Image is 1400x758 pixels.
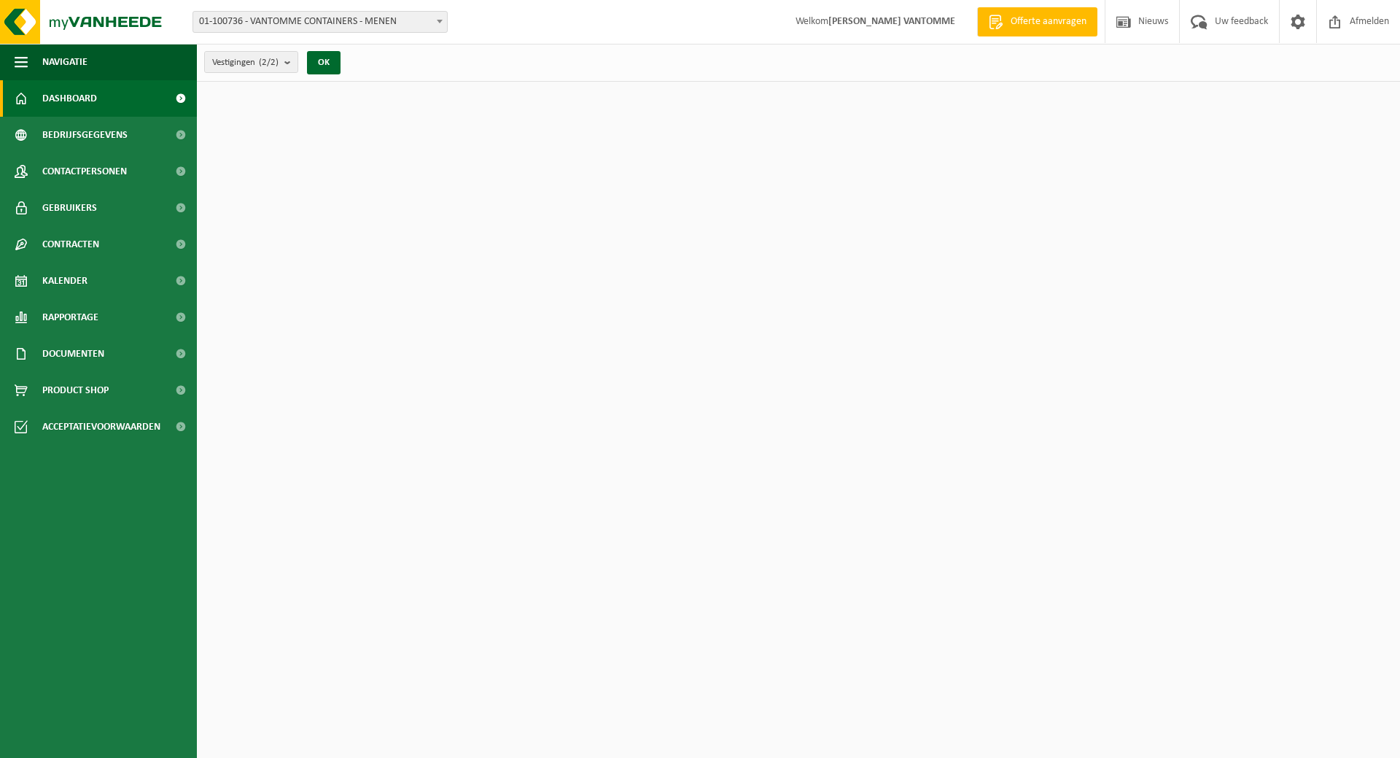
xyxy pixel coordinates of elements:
[42,299,98,336] span: Rapportage
[42,372,109,409] span: Product Shop
[42,153,127,190] span: Contactpersonen
[42,44,87,80] span: Navigatie
[193,12,447,32] span: 01-100736 - VANTOMME CONTAINERS - MENEN
[42,336,104,372] span: Documenten
[42,226,99,263] span: Contracten
[42,80,97,117] span: Dashboard
[977,7,1097,36] a: Offerte aanvragen
[42,263,87,299] span: Kalender
[42,409,160,445] span: Acceptatievoorwaarden
[192,11,448,33] span: 01-100736 - VANTOMME CONTAINERS - MENEN
[42,190,97,226] span: Gebruikers
[42,117,128,153] span: Bedrijfsgegevens
[259,58,279,67] count: (2/2)
[828,16,955,27] strong: [PERSON_NAME] VANTOMME
[204,51,298,73] button: Vestigingen(2/2)
[307,51,341,74] button: OK
[1007,15,1090,29] span: Offerte aanvragen
[212,52,279,74] span: Vestigingen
